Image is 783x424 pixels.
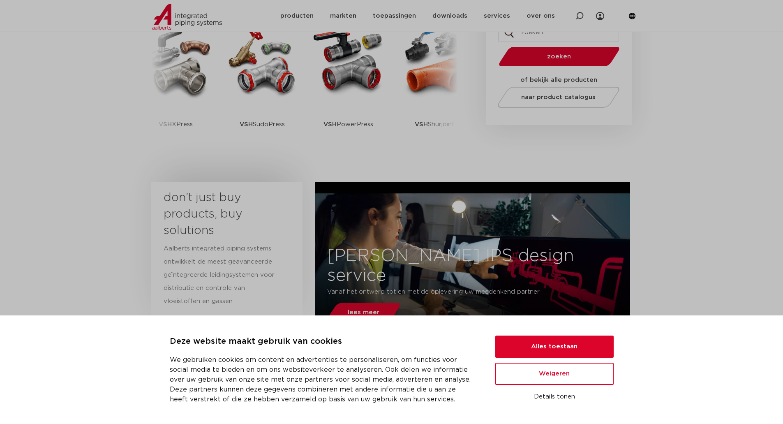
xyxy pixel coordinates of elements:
span: zoeken [520,53,598,60]
button: Weigeren [495,363,614,385]
a: VSHPowerPress [312,25,386,150]
h3: don’t just buy products, buy solutions [164,190,275,239]
p: Shurjoint [415,99,455,150]
button: Alles toestaan [495,336,614,358]
p: SudoPress [240,99,285,150]
strong: VSH [240,121,253,127]
p: Aalberts integrated piping systems ontwikkelt de meest geavanceerde geïntegreerde leidingsystemen... [164,242,275,308]
p: Deze website maakt gebruik van cookies [170,335,476,348]
strong: VSH [159,121,172,127]
p: PowerPress [323,99,373,150]
a: lees meer [325,303,402,322]
span: naar product catalogus [521,94,596,100]
p: Vanaf het ontwerp tot en met de oplevering uw meedenkend partner [327,285,568,299]
strong: VSH [323,121,337,127]
a: meer over ons [164,315,210,321]
button: Details tonen [495,390,614,404]
a: VSHXPress [139,25,213,150]
span: lees meer [348,309,379,315]
a: VSHShurjoint [398,25,472,150]
a: VSHSudoPress [225,25,299,150]
a: naar product catalogus [495,87,621,108]
p: XPress [159,99,193,150]
strong: of bekijk alle producten [520,77,597,83]
h3: [PERSON_NAME] IPS design service [315,246,630,285]
strong: VSH [415,121,428,127]
p: We gebruiken cookies om content en advertenties te personaliseren, om functies voor social media ... [170,355,476,404]
button: zoeken [495,46,623,67]
input: zoeken [498,23,619,42]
